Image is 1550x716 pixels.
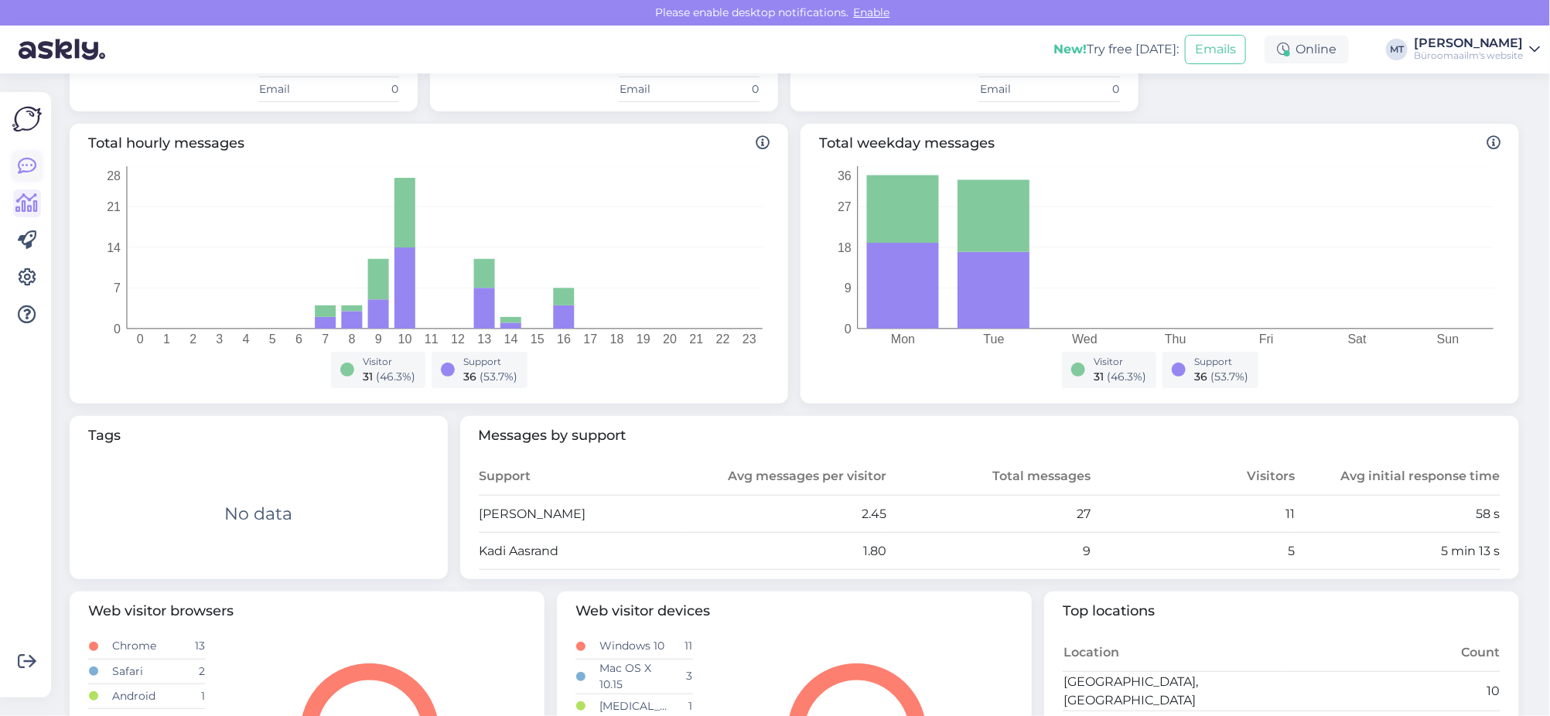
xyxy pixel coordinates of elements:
td: Email [619,77,689,101]
td: 0 [329,77,399,101]
td: [PERSON_NAME] [479,496,683,533]
tspan: 19 [637,332,650,346]
td: Email [979,77,1050,101]
span: 36 [464,370,477,384]
div: Support [1195,355,1249,369]
td: 11 [1091,496,1296,533]
td: 27 [887,496,1091,533]
span: Web visitor devices [575,601,1013,622]
td: 5 [1091,533,1296,570]
tspan: 10 [398,332,412,346]
td: 0 [1050,77,1120,101]
div: Büroomaailm's website [1414,49,1524,62]
tspan: 20 [663,332,677,346]
td: Android [111,684,182,708]
tspan: 7 [114,281,121,295]
td: 2.45 [683,496,887,533]
div: Visitor [364,355,416,369]
td: Windows 10 [599,634,669,659]
th: Location [1063,634,1282,671]
tspan: 21 [107,200,121,213]
th: Avg messages per visitor [683,459,887,496]
tspan: 0 [845,322,852,335]
tspan: Fri [1259,332,1274,346]
tspan: 9 [375,332,382,346]
td: Mac OS X 10.15 [599,659,669,694]
span: 36 [1195,370,1208,384]
tspan: 6 [295,332,302,346]
tspan: 28 [107,169,121,182]
td: 2 [183,659,206,684]
div: Visitor [1094,355,1147,369]
tspan: 23 [743,332,756,346]
tspan: 14 [107,240,121,254]
div: No data [224,501,292,527]
tspan: 27 [838,200,852,213]
tspan: 18 [838,240,852,254]
span: Enable [849,5,895,19]
td: 1 [183,684,206,708]
tspan: 17 [583,332,597,346]
th: Support [479,459,683,496]
div: Try free [DATE]: [1053,40,1179,59]
div: Support [464,355,518,369]
img: Askly Logo [12,104,42,134]
span: ( 53.7 %) [1211,370,1249,384]
tspan: 3 [216,332,223,346]
td: 0 [689,77,760,101]
td: Chrome [111,634,182,659]
tspan: Thu [1165,332,1186,346]
tspan: 14 [504,332,518,346]
td: Kadi Aasrand [479,533,683,570]
tspan: 7 [322,332,329,346]
tspan: 22 [716,332,730,346]
tspan: 0 [114,322,121,335]
td: [GEOGRAPHIC_DATA], [GEOGRAPHIC_DATA] [1063,671,1282,711]
span: Total weekday messages [819,133,1500,154]
button: Emails [1185,35,1246,64]
tspan: 11 [425,332,439,346]
tspan: 5 [269,332,276,346]
span: Top locations [1063,601,1500,622]
tspan: 2 [189,332,196,346]
td: 10 [1282,671,1500,711]
tspan: Mon [891,332,915,346]
tspan: 15 [531,332,545,346]
td: 11 [670,634,693,659]
tspan: Sat [1348,332,1367,346]
tspan: Sun [1437,332,1459,346]
tspan: 0 [137,332,144,346]
div: [PERSON_NAME] [1414,37,1524,49]
th: Visitors [1091,459,1296,496]
tspan: 16 [557,332,571,346]
td: 13 [183,634,206,659]
td: Email [258,77,329,101]
span: Total hourly messages [88,133,770,154]
tspan: 21 [689,332,703,346]
th: Avg initial response time [1296,459,1500,496]
td: 9 [887,533,1091,570]
th: Count [1282,634,1500,671]
td: 1.80 [683,533,887,570]
span: Messages by support [479,425,1501,446]
span: 31 [1094,370,1104,384]
tspan: 18 [610,332,624,346]
span: 31 [364,370,374,384]
td: 3 [670,659,693,694]
tspan: 12 [451,332,465,346]
tspan: Wed [1072,332,1098,346]
tspan: 1 [163,332,170,346]
span: ( 53.7 %) [480,370,518,384]
td: 58 s [1296,496,1500,533]
span: Web visitor browsers [88,601,526,622]
td: 5 min 13 s [1296,533,1500,570]
tspan: 13 [477,332,491,346]
tspan: Tue [984,332,1005,346]
b: New! [1053,42,1087,56]
span: ( 46.3 %) [377,370,416,384]
tspan: 8 [349,332,356,346]
div: Online [1265,36,1349,63]
a: [PERSON_NAME]Büroomaailm's website [1414,37,1541,62]
div: MT [1386,39,1408,60]
td: Safari [111,659,182,684]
